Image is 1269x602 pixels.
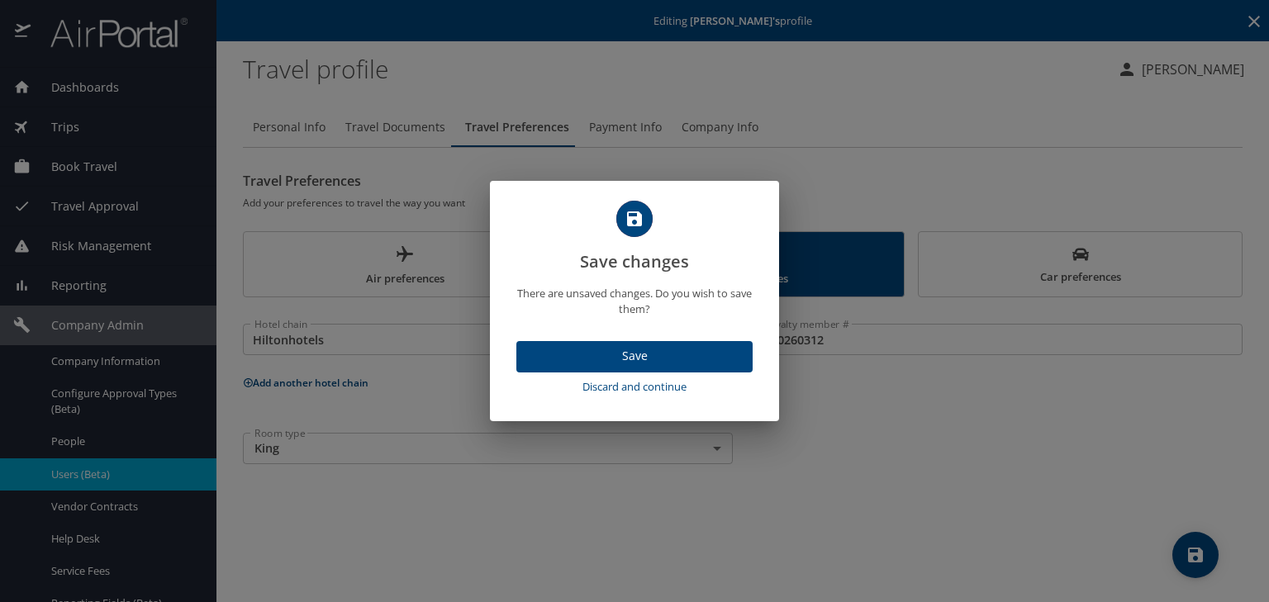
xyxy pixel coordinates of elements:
[510,286,759,317] p: There are unsaved changes. Do you wish to save them?
[530,346,739,367] span: Save
[523,377,746,396] span: Discard and continue
[516,341,753,373] button: Save
[510,201,759,275] h2: Save changes
[516,372,753,401] button: Discard and continue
